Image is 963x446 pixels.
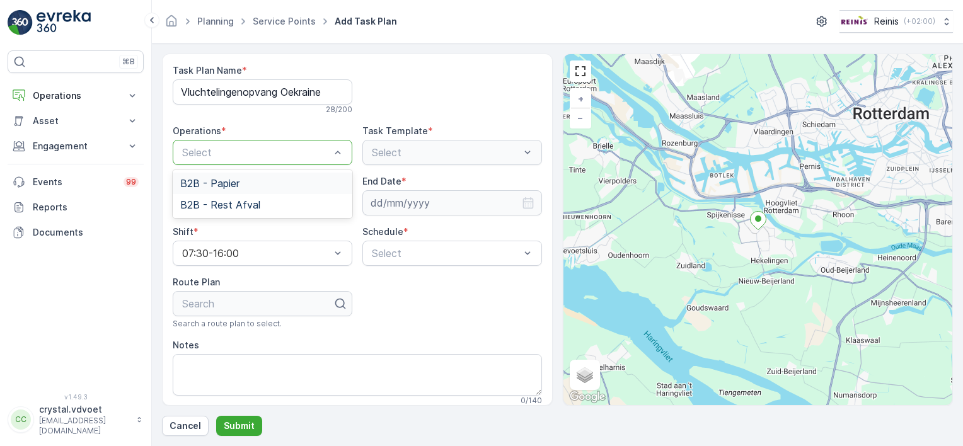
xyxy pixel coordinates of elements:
[39,403,130,416] p: crystal.vdvoet
[8,393,144,401] span: v 1.49.3
[8,403,144,436] button: CCcrystal.vdvoet[EMAIL_ADDRESS][DOMAIN_NAME]
[33,140,118,152] p: Engagement
[33,89,118,102] p: Operations
[37,10,91,35] img: logo_light-DOdMpM7g.png
[567,389,608,405] img: Google
[173,226,193,237] label: Shift
[362,176,401,186] label: End Date
[122,57,135,67] p: ⌘B
[571,89,590,108] a: Zoom In
[571,62,590,81] a: View Fullscreen
[839,10,953,33] button: Reinis(+02:00)
[8,169,144,195] a: Events99
[904,16,935,26] p: ( +02:00 )
[253,16,316,26] a: Service Points
[180,178,239,189] span: B2B - Papier
[170,420,201,432] p: Cancel
[571,361,599,389] a: Layers
[362,125,428,136] label: Task Template
[8,134,144,159] button: Engagement
[874,15,899,28] p: Reinis
[362,190,542,215] input: dd/mm/yyyy
[372,246,520,261] p: Select
[567,389,608,405] a: Open this area in Google Maps (opens a new window)
[577,112,584,123] span: −
[33,176,116,188] p: Events
[571,108,590,127] a: Zoom Out
[8,220,144,245] a: Documents
[578,93,584,104] span: +
[197,16,234,26] a: Planning
[33,201,139,214] p: Reports
[839,14,869,28] img: Reinis-Logo-Vrijstaand_Tekengebied-1-copy2_aBO4n7j.png
[39,416,130,436] p: [EMAIL_ADDRESS][DOMAIN_NAME]
[173,125,221,136] label: Operations
[180,199,260,210] span: B2B - Rest Afval
[11,409,31,430] div: CC
[173,277,220,287] label: Route Plan
[521,396,542,406] p: 0 / 140
[216,416,262,436] button: Submit
[164,19,178,30] a: Homepage
[33,115,118,127] p: Asset
[8,10,33,35] img: logo
[173,65,242,76] label: Task Plan Name
[224,420,255,432] p: Submit
[173,319,282,329] span: Search a route plan to select.
[362,226,403,237] label: Schedule
[332,15,400,28] span: Add Task Plan
[33,226,139,239] p: Documents
[173,340,199,350] label: Notes
[126,177,136,187] p: 99
[162,416,209,436] button: Cancel
[182,145,330,160] p: Select
[8,108,144,134] button: Asset
[8,83,144,108] button: Operations
[326,105,352,115] p: 28 / 200
[8,195,144,220] a: Reports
